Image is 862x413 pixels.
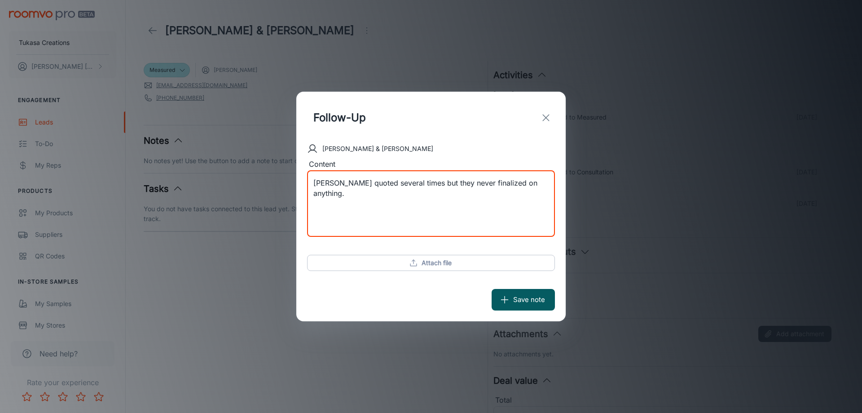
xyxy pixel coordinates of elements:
button: Attach file [307,255,555,271]
input: Title [307,102,488,133]
button: exit [537,109,555,127]
button: Save note [492,289,555,311]
textarea: [PERSON_NAME] quoted several times but they never finalized on anything. [313,178,549,230]
p: [PERSON_NAME] & [PERSON_NAME] [322,144,433,154]
div: Content [307,159,555,170]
